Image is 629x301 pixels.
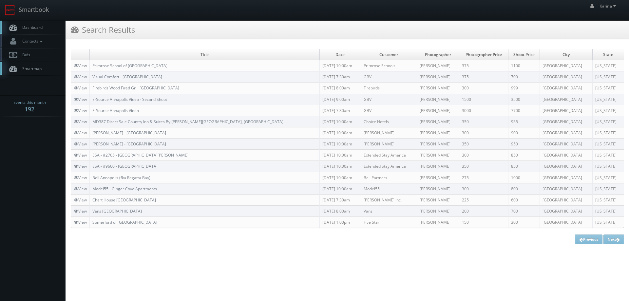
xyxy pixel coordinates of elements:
[593,83,624,94] td: [US_STATE]
[540,49,592,60] td: City
[417,139,459,150] td: [PERSON_NAME]
[13,99,46,106] span: Events this month
[593,150,624,161] td: [US_STATE]
[361,127,417,138] td: [PERSON_NAME]
[459,205,508,216] td: 200
[593,194,624,205] td: [US_STATE]
[74,130,87,136] a: View
[361,94,417,105] td: GBV
[361,49,417,60] td: Customer
[74,108,87,113] a: View
[417,161,459,172] td: [PERSON_NAME]
[459,217,508,228] td: 150
[508,83,540,94] td: 999
[593,116,624,127] td: [US_STATE]
[319,150,361,161] td: [DATE] 10:00am
[459,94,508,105] td: 1500
[459,172,508,183] td: 275
[74,186,87,192] a: View
[593,205,624,216] td: [US_STATE]
[74,119,87,124] a: View
[540,161,592,172] td: [GEOGRAPHIC_DATA]
[508,205,540,216] td: 700
[417,49,459,60] td: Photographer
[361,161,417,172] td: Extended Stay America
[459,127,508,138] td: 300
[74,97,87,102] a: View
[74,197,87,203] a: View
[319,183,361,194] td: [DATE] 10:00am
[540,150,592,161] td: [GEOGRAPHIC_DATA]
[593,161,624,172] td: [US_STATE]
[19,25,43,30] span: Dashboard
[417,127,459,138] td: [PERSON_NAME]
[417,94,459,105] td: [PERSON_NAME]
[319,105,361,116] td: [DATE] 7:30am
[540,127,592,138] td: [GEOGRAPHIC_DATA]
[459,161,508,172] td: 350
[417,172,459,183] td: [PERSON_NAME]
[417,183,459,194] td: [PERSON_NAME]
[90,49,320,60] td: Title
[92,208,142,214] a: Vans [GEOGRAPHIC_DATA]
[19,66,42,71] span: Smartmap
[593,60,624,71] td: [US_STATE]
[417,105,459,116] td: [PERSON_NAME]
[508,217,540,228] td: 300
[74,175,87,180] a: View
[92,119,283,124] a: MD387 Direct Sale Country Inn & Suites By [PERSON_NAME][GEOGRAPHIC_DATA], [GEOGRAPHIC_DATA]
[92,63,167,68] a: Primrose School of [GEOGRAPHIC_DATA]
[508,71,540,83] td: 700
[593,127,624,138] td: [US_STATE]
[540,60,592,71] td: [GEOGRAPHIC_DATA]
[361,71,417,83] td: GBV
[459,83,508,94] td: 300
[593,172,624,183] td: [US_STATE]
[459,116,508,127] td: 350
[92,141,166,147] a: [PERSON_NAME] - [GEOGRAPHIC_DATA]
[593,105,624,116] td: [US_STATE]
[508,49,540,60] td: Shoot Price
[600,3,618,9] span: Karina
[74,163,87,169] a: View
[319,194,361,205] td: [DATE] 7:30am
[319,83,361,94] td: [DATE] 8:00am
[319,71,361,83] td: [DATE] 7:30am
[319,161,361,172] td: [DATE] 10:00am
[74,219,87,225] a: View
[74,152,87,158] a: View
[459,60,508,71] td: 375
[593,217,624,228] td: [US_STATE]
[540,71,592,83] td: [GEOGRAPHIC_DATA]
[92,85,179,91] a: Firebirds Wood Fired Grill [GEOGRAPHIC_DATA]
[71,24,135,35] h3: Search Results
[74,63,87,68] a: View
[508,161,540,172] td: 850
[593,183,624,194] td: [US_STATE]
[417,150,459,161] td: [PERSON_NAME]
[92,74,162,80] a: Visual Comfort - [GEOGRAPHIC_DATA]
[92,97,167,102] a: E-Source Annapolis Video - Second Shoot
[540,116,592,127] td: [GEOGRAPHIC_DATA]
[508,194,540,205] td: 600
[319,60,361,71] td: [DATE] 10:00am
[593,139,624,150] td: [US_STATE]
[508,60,540,71] td: 1100
[417,194,459,205] td: [PERSON_NAME]
[540,172,592,183] td: [GEOGRAPHIC_DATA]
[92,186,157,192] a: Model55 - Ginger Cove Apartments
[92,219,157,225] a: Somerford of [GEOGRAPHIC_DATA]
[459,105,508,116] td: 3000
[19,38,44,44] span: Contacts
[361,60,417,71] td: Primrose Schools
[540,139,592,150] td: [GEOGRAPHIC_DATA]
[540,83,592,94] td: [GEOGRAPHIC_DATA]
[319,116,361,127] td: [DATE] 10:00am
[319,205,361,216] td: [DATE] 8:00am
[540,94,592,105] td: [GEOGRAPHIC_DATA]
[92,175,150,180] a: Bell Annapolis (fka Regatta Bay)
[319,172,361,183] td: [DATE] 10:00am
[540,194,592,205] td: [GEOGRAPHIC_DATA]
[361,105,417,116] td: GBV
[459,71,508,83] td: 375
